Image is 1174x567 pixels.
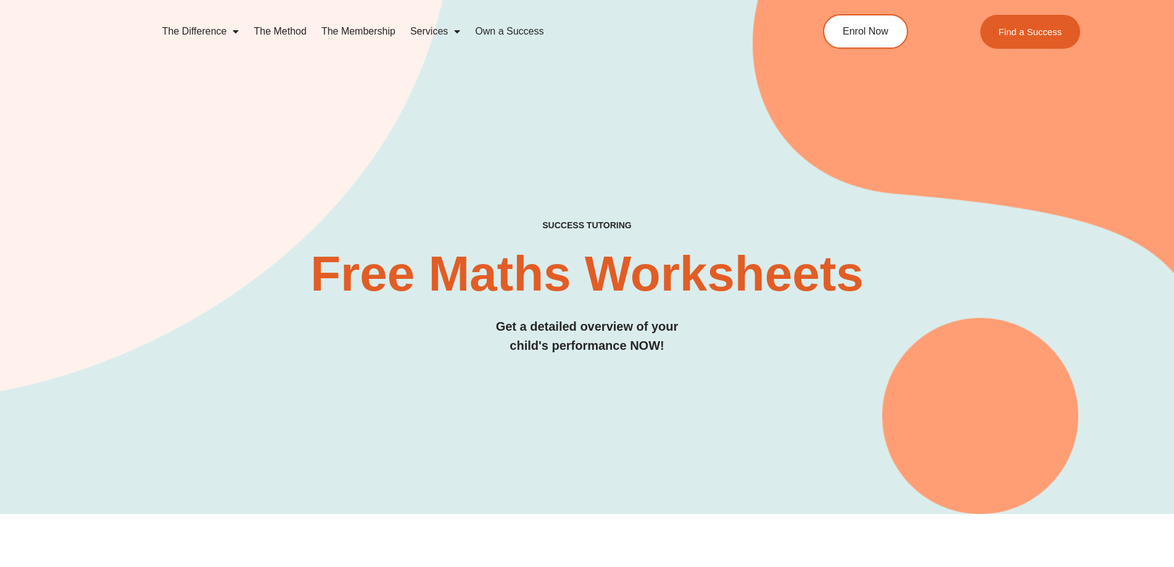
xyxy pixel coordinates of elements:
a: The Difference [155,17,247,46]
a: Enrol Now [823,14,908,49]
nav: Menu [155,17,767,46]
a: Own a Success [468,17,551,46]
a: Find a Success [980,15,1081,49]
a: Services [403,17,468,46]
a: The Membership [314,17,403,46]
span: Enrol Now [843,27,888,36]
h3: Get a detailed overview of your child's performance NOW! [94,317,1081,355]
h4: SUCCESS TUTORING​ [94,220,1081,231]
a: The Method [246,17,313,46]
h2: Free Maths Worksheets​ [94,249,1081,299]
span: Find a Success [999,27,1062,36]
